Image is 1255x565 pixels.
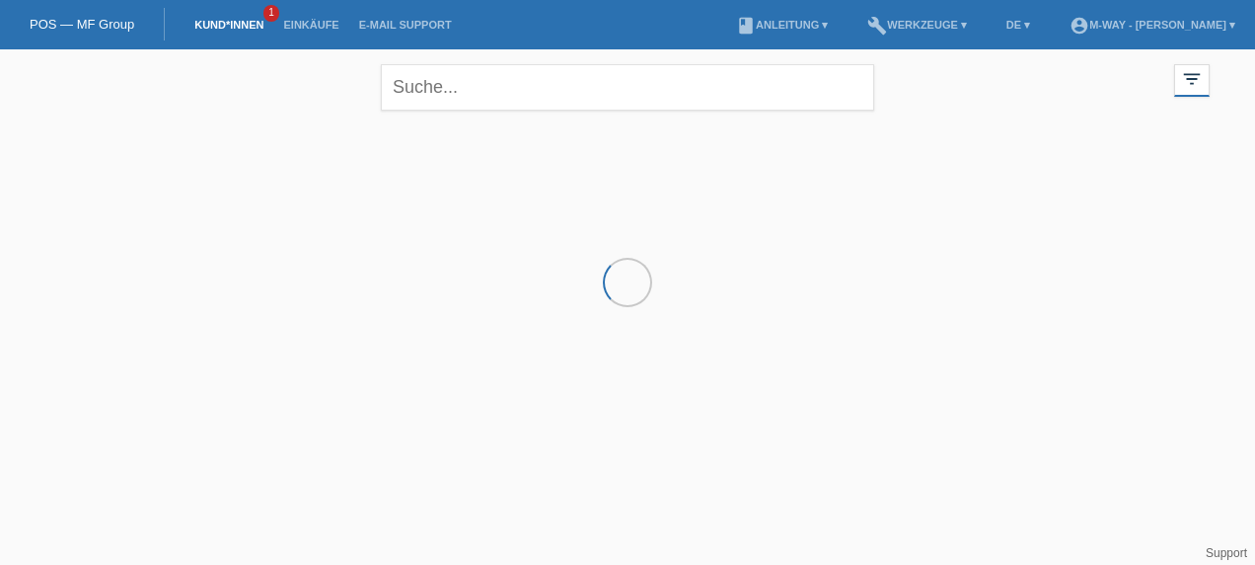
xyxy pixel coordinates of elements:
[1206,546,1247,560] a: Support
[381,64,874,111] input: Suche...
[273,19,348,31] a: Einkäufe
[1070,16,1089,36] i: account_circle
[736,16,756,36] i: book
[263,5,279,22] span: 1
[349,19,462,31] a: E-Mail Support
[30,17,134,32] a: POS — MF Group
[1181,68,1203,90] i: filter_list
[997,19,1040,31] a: DE ▾
[1060,19,1245,31] a: account_circlem-way - [PERSON_NAME] ▾
[185,19,273,31] a: Kund*innen
[867,16,887,36] i: build
[726,19,838,31] a: bookAnleitung ▾
[857,19,977,31] a: buildWerkzeuge ▾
